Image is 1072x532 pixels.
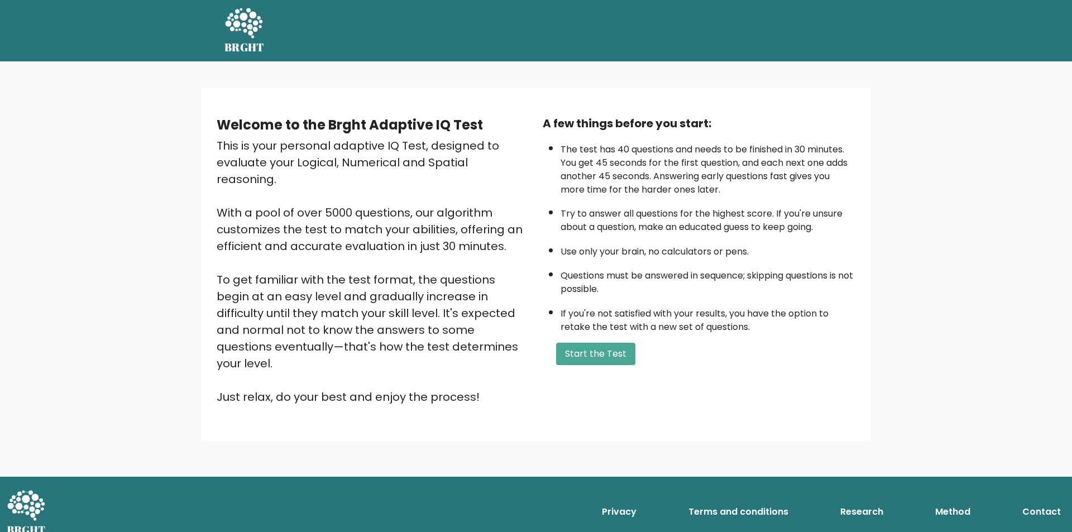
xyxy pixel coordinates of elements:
[217,116,483,134] b: Welcome to the Brght Adaptive IQ Test
[224,41,265,54] h5: BRGHT
[561,301,855,334] li: If you're not satisfied with your results, you have the option to retake the test with a new set ...
[556,343,635,365] button: Start the Test
[931,501,975,523] a: Method
[561,239,855,258] li: Use only your brain, no calculators or pens.
[224,4,265,57] a: BRGHT
[543,115,855,132] div: A few things before you start:
[561,202,855,234] li: Try to answer all questions for the highest score. If you're unsure about a question, make an edu...
[684,501,793,523] a: Terms and conditions
[561,263,855,296] li: Questions must be answered in sequence; skipping questions is not possible.
[1018,501,1065,523] a: Contact
[217,137,529,405] div: This is your personal adaptive IQ Test, designed to evaluate your Logical, Numerical and Spatial ...
[836,501,888,523] a: Research
[597,501,641,523] a: Privacy
[561,137,855,196] li: The test has 40 questions and needs to be finished in 30 minutes. You get 45 seconds for the firs...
